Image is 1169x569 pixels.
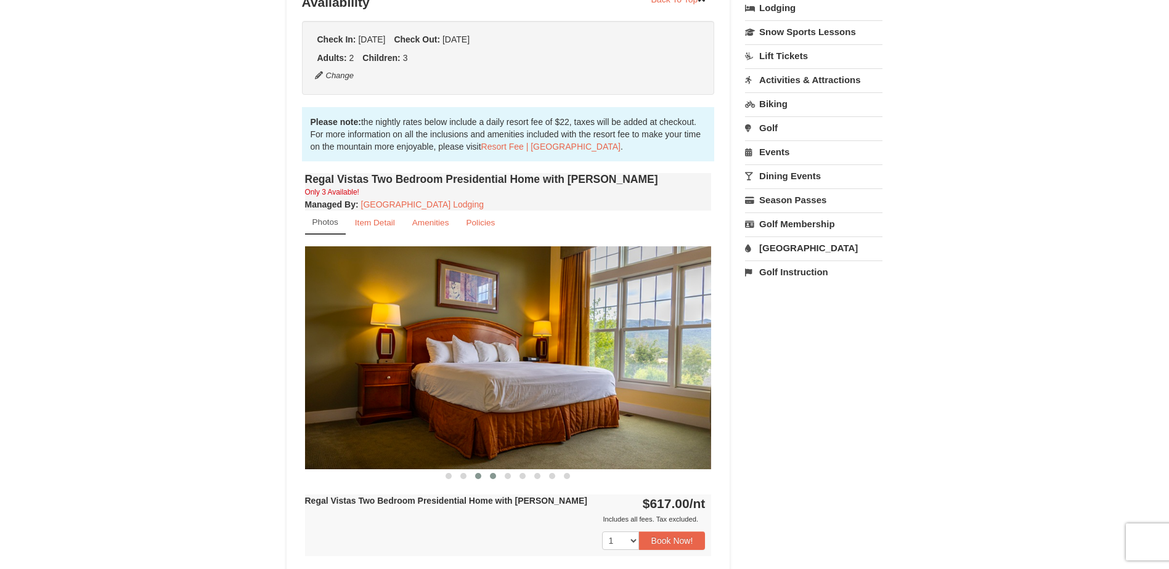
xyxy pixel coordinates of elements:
[305,496,587,506] strong: Regal Vistas Two Bedroom Presidential Home with [PERSON_NAME]
[305,188,359,196] small: Only 3 Available!
[639,531,706,550] button: Book Now!
[361,200,484,209] a: [GEOGRAPHIC_DATA] Lodging
[358,34,385,44] span: [DATE]
[404,211,457,235] a: Amenities
[745,92,882,115] a: Biking
[311,117,361,127] strong: Please note:
[403,53,408,63] span: 3
[745,212,882,235] a: Golf Membership
[394,34,440,44] strong: Check Out:
[302,107,715,161] div: the nightly rates below include a daily resort fee of $22, taxes will be added at checkout. For m...
[305,246,712,469] img: 18876286-339-7b9669bc.jpg
[745,164,882,187] a: Dining Events
[466,218,495,227] small: Policies
[643,496,706,510] strong: $617.00
[481,142,621,151] a: Resort Fee | [GEOGRAPHIC_DATA]
[317,53,347,63] strong: Adults:
[355,218,395,227] small: Item Detail
[745,140,882,163] a: Events
[362,53,400,63] strong: Children:
[305,513,706,525] div: Includes all fees. Tax excluded.
[305,211,346,235] a: Photos
[745,116,882,139] a: Golf
[745,20,882,43] a: Snow Sports Lessons
[745,236,882,259] a: [GEOGRAPHIC_DATA]
[317,34,356,44] strong: Check In:
[312,217,338,227] small: Photos
[305,200,359,209] strong: :
[347,211,403,235] a: Item Detail
[458,211,503,235] a: Policies
[745,44,882,67] a: Lift Tickets
[745,188,882,211] a: Season Passes
[690,496,706,510] span: /nt
[305,200,356,209] span: Managed By
[305,173,712,185] h4: Regal Vistas Two Bedroom Presidential Home with [PERSON_NAME]
[745,260,882,283] a: Golf Instruction
[314,69,355,83] button: Change
[349,53,354,63] span: 2
[442,34,470,44] span: [DATE]
[745,68,882,91] a: Activities & Attractions
[412,218,449,227] small: Amenities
